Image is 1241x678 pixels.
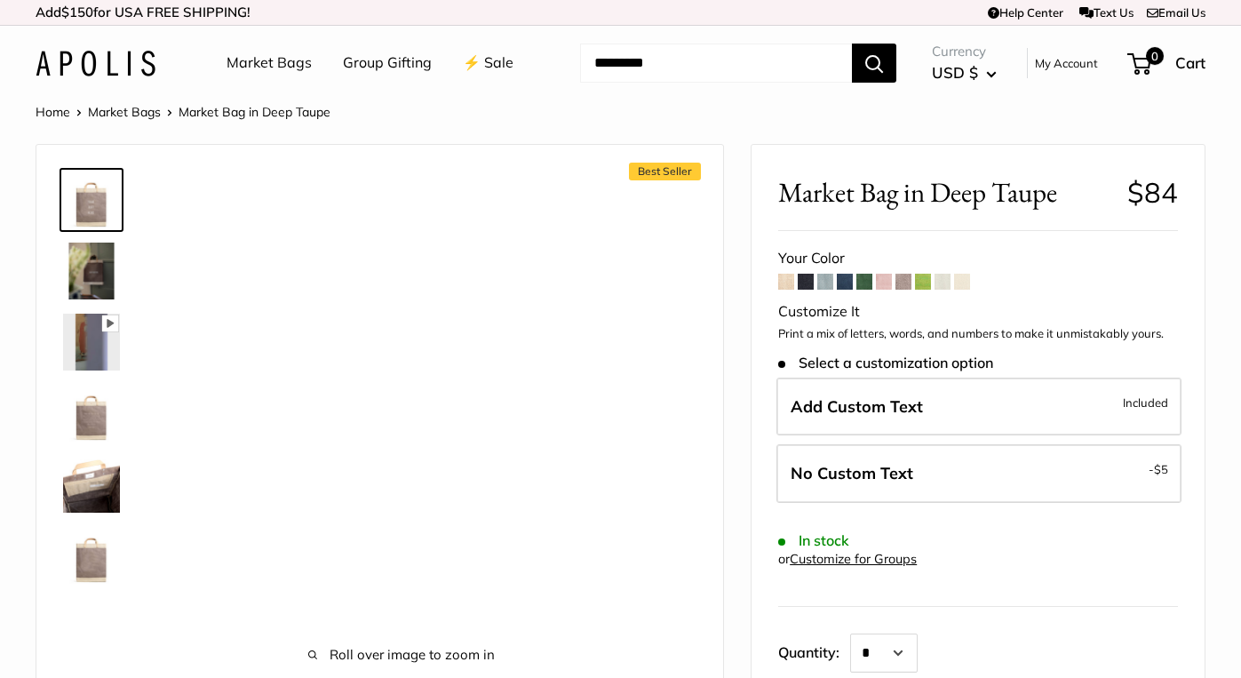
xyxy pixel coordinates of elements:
[179,104,330,120] span: Market Bag in Deep Taupe
[778,176,1113,209] span: Market Bag in Deep Taupe
[778,299,1178,325] div: Customize It
[60,523,123,587] a: Market Bag in Deep Taupe
[463,50,513,76] a: ⚡️ Sale
[60,452,123,516] a: Market Bag in Deep Taupe
[778,547,917,571] div: or
[36,100,330,124] nav: Breadcrumb
[852,44,896,83] button: Search
[36,51,155,76] img: Apolis
[778,355,992,371] span: Select a customization option
[932,63,978,82] span: USD $
[791,396,923,417] span: Add Custom Text
[179,642,624,667] span: Roll over image to zoom in
[1035,52,1098,74] a: My Account
[988,5,1063,20] a: Help Center
[776,378,1181,436] label: Add Custom Text
[63,456,120,513] img: Market Bag in Deep Taupe
[790,551,917,567] a: Customize for Groups
[1079,5,1134,20] a: Text Us
[343,50,432,76] a: Group Gifting
[932,39,997,64] span: Currency
[227,50,312,76] a: Market Bags
[63,385,120,442] img: Market Bag in Deep Taupe
[1127,175,1178,210] span: $84
[629,163,701,180] span: Best Seller
[63,243,120,299] img: Market Bag in Deep Taupe
[580,44,852,83] input: Search...
[778,532,848,549] span: In stock
[61,4,93,20] span: $150
[1123,392,1168,413] span: Included
[60,168,123,232] a: Market Bag in Deep Taupe
[36,104,70,120] a: Home
[1149,459,1168,480] span: -
[60,239,123,303] a: Market Bag in Deep Taupe
[791,463,913,483] span: No Custom Text
[63,527,120,584] img: Market Bag in Deep Taupe
[1175,53,1205,72] span: Cart
[1154,462,1168,476] span: $5
[60,381,123,445] a: Market Bag in Deep Taupe
[1146,47,1164,65] span: 0
[1129,49,1205,77] a: 0 Cart
[63,314,120,371] img: Market Bag in Deep Taupe
[776,444,1181,503] label: Leave Blank
[778,325,1178,343] p: Print a mix of letters, words, and numbers to make it unmistakably yours.
[778,245,1178,272] div: Your Color
[1147,5,1205,20] a: Email Us
[88,104,161,120] a: Market Bags
[778,628,850,673] label: Quantity:
[932,59,997,87] button: USD $
[63,171,120,228] img: Market Bag in Deep Taupe
[60,310,123,374] a: Market Bag in Deep Taupe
